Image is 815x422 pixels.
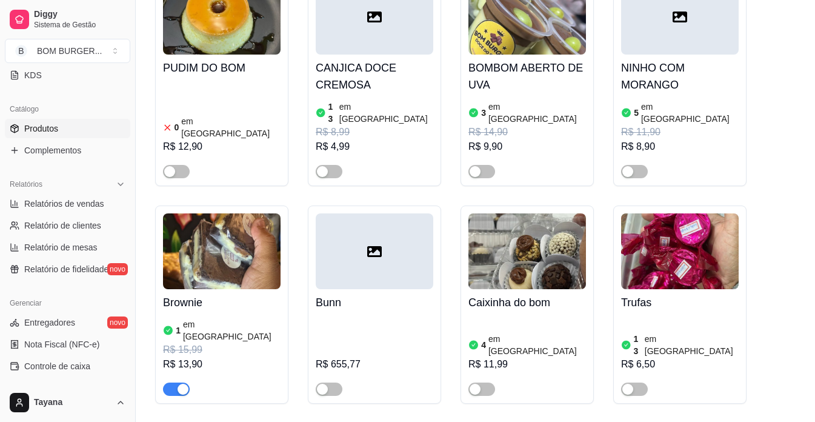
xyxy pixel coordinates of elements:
[468,294,586,311] h4: Caixinha do bom
[15,45,27,57] span: B
[5,378,130,398] a: Controle de fiado
[176,324,181,337] article: 1
[481,339,486,351] article: 4
[5,65,130,85] a: KDS
[634,107,639,119] article: 5
[34,397,111,408] span: Tayana
[5,388,130,417] button: Tayana
[316,357,433,372] div: R$ 655,77
[481,107,486,119] article: 3
[24,263,108,275] span: Relatório de fidelidade
[641,101,739,125] article: em [GEOGRAPHIC_DATA]
[328,101,337,125] article: 13
[5,260,130,279] a: Relatório de fidelidadenovo
[316,294,433,311] h4: Bunn
[645,333,739,357] article: em [GEOGRAPHIC_DATA]
[163,343,281,357] div: R$ 15,99
[339,101,433,125] article: em [GEOGRAPHIC_DATA]
[316,125,433,139] div: R$ 8,99
[24,382,89,394] span: Controle de fiado
[5,293,130,313] div: Gerenciar
[621,213,739,289] img: product-image
[24,316,75,329] span: Entregadores
[488,333,586,357] article: em [GEOGRAPHIC_DATA]
[5,313,130,332] a: Entregadoresnovo
[24,241,98,253] span: Relatório de mesas
[5,238,130,257] a: Relatório de mesas
[5,194,130,213] a: Relatórios de vendas
[468,125,586,139] div: R$ 14,90
[163,59,281,76] h4: PUDIM DO BOM
[37,45,102,57] div: BOM BURGER ...
[34,20,125,30] span: Sistema de Gestão
[5,5,130,34] a: DiggySistema de Gestão
[24,338,99,350] span: Nota Fiscal (NFC-e)
[163,357,281,372] div: R$ 13,90
[24,144,81,156] span: Complementos
[163,213,281,289] img: product-image
[24,360,90,372] span: Controle de caixa
[468,139,586,154] div: R$ 9,90
[5,141,130,160] a: Complementos
[621,125,739,139] div: R$ 11,90
[621,59,739,93] h4: NINHO COM MORANGO
[488,101,586,125] article: em [GEOGRAPHIC_DATA]
[316,59,433,93] h4: CANJICA DOCE CREMOSA
[5,99,130,119] div: Catálogo
[175,121,179,133] article: 0
[24,122,58,135] span: Produtos
[5,216,130,235] a: Relatório de clientes
[468,59,586,93] h4: BOMBOM ABERTO DE UVA
[621,139,739,154] div: R$ 8,90
[621,294,739,311] h4: Trufas
[34,9,125,20] span: Diggy
[163,139,281,154] div: R$ 12,90
[468,357,586,372] div: R$ 11,99
[5,335,130,354] a: Nota Fiscal (NFC-e)
[183,318,281,343] article: em [GEOGRAPHIC_DATA]
[634,333,642,357] article: 13
[621,357,739,372] div: R$ 6,50
[468,213,586,289] img: product-image
[24,219,101,232] span: Relatório de clientes
[181,115,281,139] article: em [GEOGRAPHIC_DATA]
[5,357,130,376] a: Controle de caixa
[163,294,281,311] h4: Brownie
[5,119,130,138] a: Produtos
[10,179,42,189] span: Relatórios
[5,39,130,63] button: Select a team
[24,69,42,81] span: KDS
[316,139,433,154] div: R$ 4,99
[24,198,104,210] span: Relatórios de vendas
